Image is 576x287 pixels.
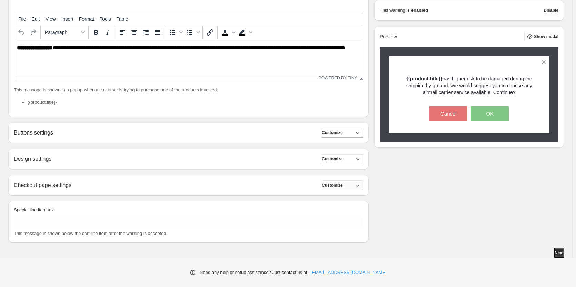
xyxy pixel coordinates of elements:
button: Customize [322,128,363,138]
h2: Buttons settings [14,129,53,136]
p: has higher risk to be damaged during the shipping by ground. We would suggest you to choose any a... [401,75,538,96]
span: Insert [61,16,73,22]
span: Customize [322,182,343,188]
h2: Preview [380,34,397,40]
div: Bullet list [167,27,184,38]
button: Italic [102,27,113,38]
a: Powered by Tiny [319,76,357,80]
div: Numbered list [184,27,201,38]
button: Redo [27,27,39,38]
span: Customize [322,130,343,136]
span: Edit [32,16,40,22]
p: This warning is [380,7,410,14]
button: Align center [128,27,140,38]
span: File [18,16,26,22]
a: [EMAIL_ADDRESS][DOMAIN_NAME] [311,269,387,276]
button: Align left [117,27,128,38]
button: Customize [322,180,363,190]
span: Special line item text [14,207,55,212]
span: Customize [322,156,343,162]
span: Paragraph [45,30,79,35]
button: Undo [16,27,27,38]
button: Insert/edit link [204,27,216,38]
h2: Checkout page settings [14,182,71,188]
button: Disable [544,6,558,15]
h2: Design settings [14,156,51,162]
iframe: Rich Text Area [14,39,363,75]
div: Resize [357,75,363,81]
li: {{product.title}} [28,99,363,106]
span: Show modal [534,34,558,39]
button: Align right [140,27,152,38]
div: Background color [236,27,254,38]
button: Formats [42,27,87,38]
span: Format [79,16,94,22]
button: Customize [322,154,363,164]
button: Bold [90,27,102,38]
span: Table [117,16,128,22]
span: Tools [100,16,111,22]
span: This message is shown below the cart line item after the warning is accepted. [14,231,167,236]
button: Next [554,248,564,258]
strong: enabled [411,7,428,14]
p: This message is shown in a popup when a customer is trying to purchase one of the products involved: [14,87,363,93]
span: Disable [544,8,558,13]
span: Next [555,250,564,256]
strong: {{product.title}} [406,76,443,81]
span: View [46,16,56,22]
div: Text color [219,27,236,38]
button: OK [471,106,509,121]
button: Show modal [524,32,558,41]
button: Justify [152,27,163,38]
button: Cancel [429,106,467,121]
